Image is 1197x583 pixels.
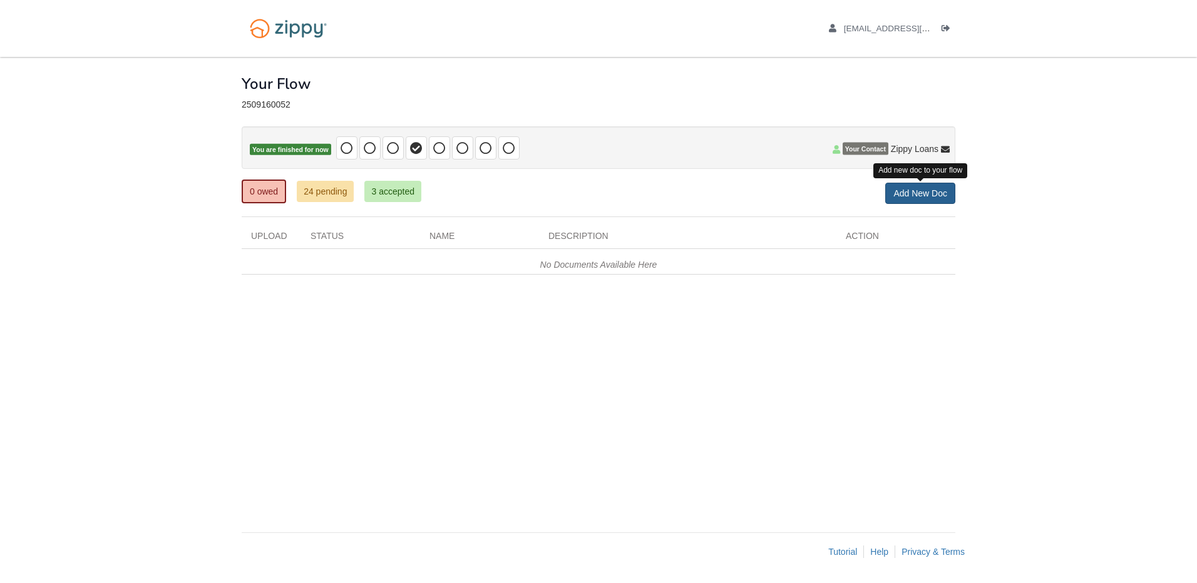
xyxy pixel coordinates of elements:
[539,230,836,248] div: Description
[297,181,354,202] a: 24 pending
[902,547,965,557] a: Privacy & Terms
[828,547,857,557] a: Tutorial
[870,547,888,557] a: Help
[301,230,420,248] div: Status
[829,24,987,36] a: edit profile
[942,24,955,36] a: Log out
[242,13,335,44] img: Logo
[844,24,987,33] span: lintad228@gmail.com
[843,143,888,155] span: Your Contact
[364,181,421,202] a: 3 accepted
[885,183,955,204] a: Add New Doc
[242,230,301,248] div: Upload
[242,76,311,92] h1: Your Flow
[873,163,967,178] div: Add new doc to your flow
[836,230,955,248] div: Action
[242,99,955,110] div: 2509160052
[891,143,938,155] span: Zippy Loans
[242,180,286,203] a: 0 owed
[250,144,331,156] span: You are finished for now
[540,260,657,270] em: No Documents Available Here
[420,230,539,248] div: Name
